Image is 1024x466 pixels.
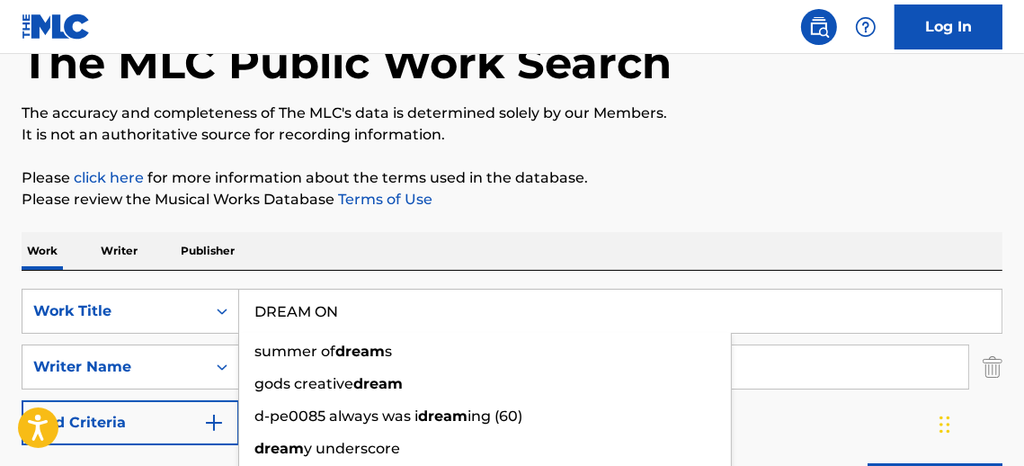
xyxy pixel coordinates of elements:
[848,9,884,45] div: Help
[95,232,143,270] p: Writer
[22,103,1002,124] p: The accuracy and completeness of The MLC's data is determined solely by our Members.
[254,440,304,457] strong: dream
[22,189,1002,211] p: Please review the Musical Works Database
[22,400,239,445] button: Add Criteria
[335,343,385,360] strong: dream
[175,232,240,270] p: Publisher
[353,375,403,392] strong: dream
[33,356,195,378] div: Writer Name
[855,16,877,38] img: help
[22,36,672,90] h1: The MLC Public Work Search
[467,408,522,425] span: ing (60)
[304,440,400,457] span: y underscore
[334,191,432,208] a: Terms of Use
[939,398,950,452] div: Drag
[22,167,1002,189] p: Please for more information about the terms used in the database.
[203,412,225,434] img: 9d2ae6d4665cec9f34b9.svg
[254,343,335,360] span: summer of
[22,124,1002,146] p: It is not an authoritative source for recording information.
[934,380,1024,466] iframe: Chat Widget
[254,408,418,425] span: d-pe0085 always was i
[418,408,467,425] strong: dream
[983,345,1002,390] img: Delete Criterion
[801,9,837,45] a: Public Search
[22,232,63,270] p: Work
[808,16,830,38] img: search
[33,300,195,322] div: Work Title
[74,169,144,186] a: click here
[385,343,392,360] span: s
[895,4,1002,49] a: Log In
[254,375,353,392] span: gods creative
[22,13,91,40] img: MLC Logo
